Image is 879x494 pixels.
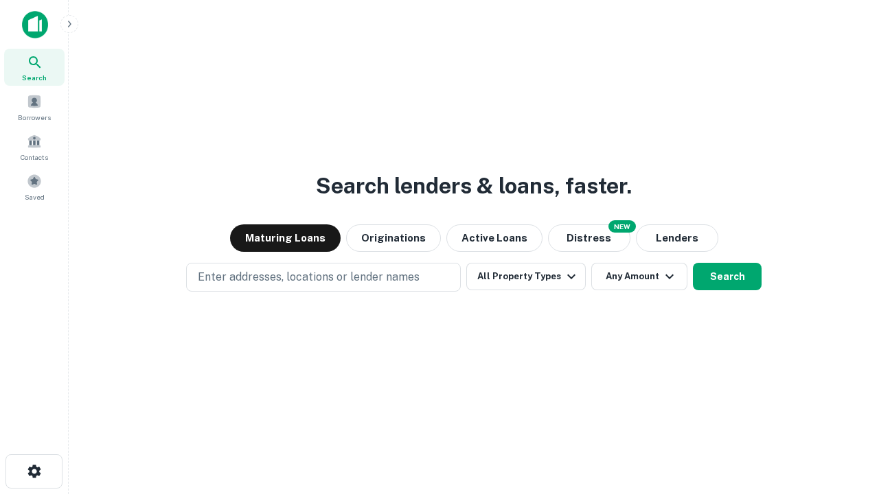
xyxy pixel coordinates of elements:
[186,263,461,292] button: Enter addresses, locations or lender names
[810,384,879,450] iframe: Chat Widget
[4,168,65,205] a: Saved
[466,263,586,290] button: All Property Types
[230,224,341,252] button: Maturing Loans
[21,152,48,163] span: Contacts
[22,11,48,38] img: capitalize-icon.png
[4,49,65,86] a: Search
[548,224,630,252] button: Search distressed loans with lien and other non-mortgage details.
[18,112,51,123] span: Borrowers
[4,128,65,165] a: Contacts
[446,224,543,252] button: Active Loans
[4,89,65,126] a: Borrowers
[591,263,687,290] button: Any Amount
[198,269,420,285] p: Enter addresses, locations or lender names
[346,224,441,252] button: Originations
[608,220,636,233] div: NEW
[22,72,47,83] span: Search
[25,191,45,202] span: Saved
[316,169,632,202] h3: Search lenders & loans, faster.
[693,263,762,290] button: Search
[636,224,718,252] button: Lenders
